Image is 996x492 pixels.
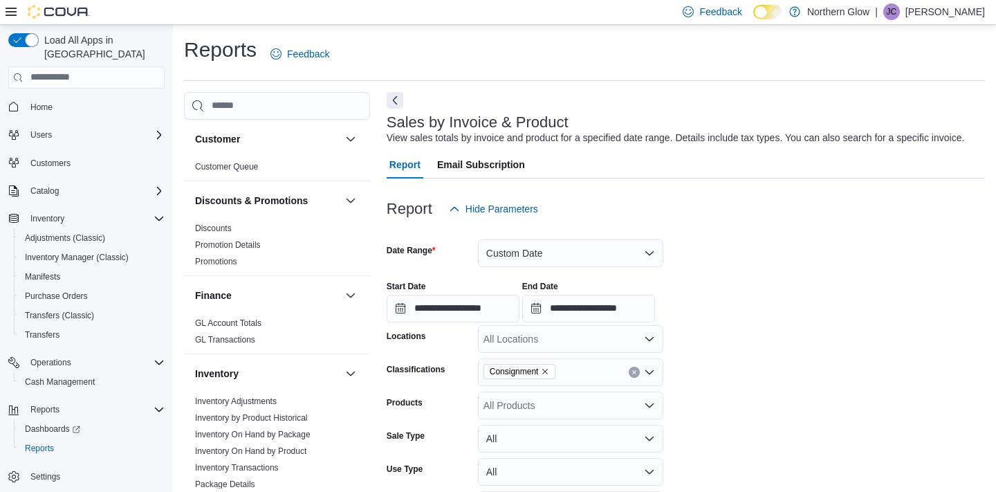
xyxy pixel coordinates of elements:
span: Transfers [25,329,59,340]
span: Hide Parameters [465,202,538,216]
span: Inventory Manager (Classic) [19,249,165,266]
button: Open list of options [644,334,655,345]
button: Open list of options [644,400,655,411]
button: Catalog [3,181,170,201]
h3: Inventory [195,367,239,381]
span: Operations [30,357,71,368]
button: Users [3,125,170,145]
button: Open list of options [644,367,655,378]
a: GL Transactions [195,335,255,345]
span: Users [25,127,165,143]
span: Catalog [30,185,59,197]
span: Email Subscription [437,151,525,179]
button: Discounts & Promotions [342,192,359,209]
span: Catalog [25,183,165,199]
button: Hide Parameters [443,195,544,223]
label: Classifications [387,364,445,375]
span: Inventory [25,210,165,227]
button: Transfers [14,325,170,345]
a: Settings [25,468,66,485]
span: Adjustments (Classic) [25,233,105,244]
a: Inventory Manager (Classic) [19,249,134,266]
label: Use Type [387,464,423,475]
span: Purchase Orders [19,288,165,304]
button: Clear input [629,367,640,378]
button: Reports [25,401,65,418]
span: Manifests [19,268,165,285]
button: Inventory [342,365,359,382]
span: Dashboards [25,423,80,435]
h3: Customer [195,132,240,146]
label: End Date [522,281,558,292]
img: Cova [28,5,90,19]
button: All [478,425,663,453]
button: Discounts & Promotions [195,194,340,208]
span: Adjustments (Classic) [19,230,165,246]
h3: Finance [195,289,232,302]
a: Purchase Orders [19,288,93,304]
div: Jesse Cettina [883,3,900,20]
a: Customers [25,155,76,172]
button: Inventory Manager (Classic) [14,248,170,267]
span: Home [25,98,165,116]
span: Inventory Manager (Classic) [25,252,129,263]
span: Transfers [19,327,165,343]
span: Customers [25,154,165,172]
button: Customers [3,153,170,173]
a: Inventory On Hand by Package [195,430,311,439]
a: Home [25,99,58,116]
span: Settings [30,471,60,482]
button: Cash Management [14,372,170,392]
span: Load All Apps in [GEOGRAPHIC_DATA] [39,33,165,61]
button: Customer [342,131,359,147]
div: Discounts & Promotions [184,220,370,275]
button: Operations [3,353,170,372]
span: Reports [19,440,165,457]
p: | [875,3,878,20]
span: Customers [30,158,71,169]
button: Inventory [3,209,170,228]
h1: Reports [184,36,257,64]
span: Settings [25,468,165,485]
button: Adjustments (Classic) [14,228,170,248]
button: Settings [3,466,170,486]
a: Promotions [195,257,237,266]
h3: Discounts & Promotions [195,194,308,208]
span: Cash Management [19,374,165,390]
button: Inventory [195,367,340,381]
span: Users [30,129,52,140]
div: Customer [184,158,370,181]
span: Dashboards [19,421,165,437]
input: Dark Mode [753,5,782,19]
a: Inventory Transactions [195,463,279,473]
span: Operations [25,354,165,371]
a: Promotion Details [195,240,261,250]
a: Dashboards [14,419,170,439]
button: Purchase Orders [14,286,170,306]
span: Reports [25,443,54,454]
a: Package Details [195,480,255,489]
input: Press the down key to open a popover containing a calendar. [387,295,519,322]
button: Operations [25,354,77,371]
a: Customer Queue [195,162,258,172]
button: Manifests [14,267,170,286]
span: Feedback [699,5,741,19]
span: Feedback [287,47,329,61]
a: Manifests [19,268,66,285]
button: Catalog [25,183,64,199]
a: GL Account Totals [195,318,261,328]
button: Inventory [25,210,70,227]
div: View sales totals by invoice and product for a specified date range. Details include tax types. Y... [387,131,965,145]
a: Feedback [265,40,335,68]
a: Transfers (Classic) [19,307,100,324]
span: Dark Mode [753,19,754,20]
label: Products [387,397,423,408]
h3: Report [387,201,432,217]
button: Remove Consignment from selection in this group [541,367,549,376]
button: Users [25,127,57,143]
button: Reports [14,439,170,458]
span: Cash Management [25,376,95,388]
span: Purchase Orders [25,291,88,302]
a: Inventory On Hand by Product [195,446,306,456]
input: Press the down key to open a popover containing a calendar. [522,295,655,322]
